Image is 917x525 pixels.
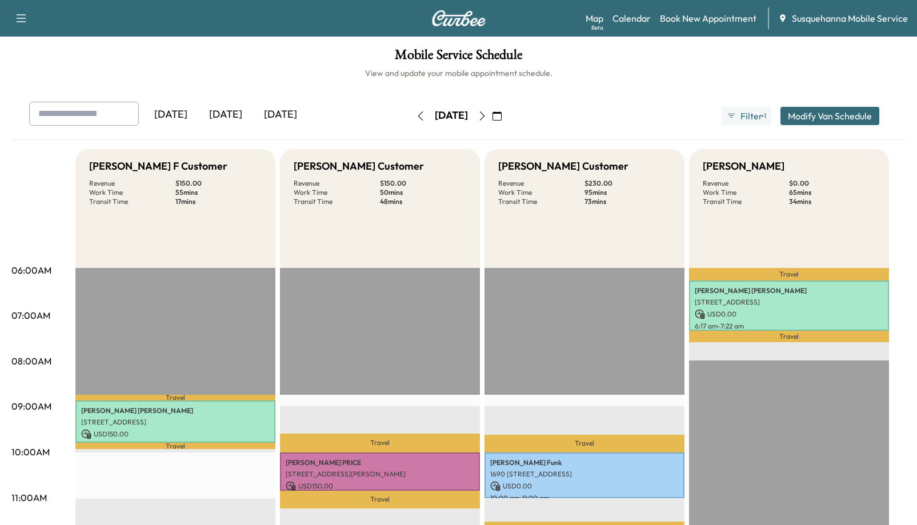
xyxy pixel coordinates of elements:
[584,197,671,206] p: 73 mins
[689,331,889,342] p: Travel
[286,458,474,467] p: [PERSON_NAME] PRICE
[11,48,906,67] h1: Mobile Service Schedule
[792,11,908,25] span: Susquehanna Mobile Service
[789,197,875,206] p: 34 mins
[591,23,603,32] div: Beta
[695,286,883,295] p: [PERSON_NAME] [PERSON_NAME]
[11,354,51,368] p: 08:00AM
[380,188,466,197] p: 50 mins
[780,107,879,125] button: Modify Van Schedule
[740,109,761,123] span: Filter
[490,458,679,467] p: [PERSON_NAME] Funk
[498,179,584,188] p: Revenue
[498,188,584,197] p: Work Time
[695,309,883,319] p: USD 0.00
[294,197,380,206] p: Transit Time
[11,263,51,277] p: 06:00AM
[689,268,889,281] p: Travel
[703,179,789,188] p: Revenue
[695,298,883,307] p: [STREET_ADDRESS]
[498,158,628,174] h5: [PERSON_NAME] Customer
[435,109,468,123] div: [DATE]
[294,188,380,197] p: Work Time
[75,395,275,401] p: Travel
[280,434,480,452] p: Travel
[380,179,466,188] p: $ 150.00
[380,197,466,206] p: 48 mins
[89,197,175,206] p: Transit Time
[703,197,789,206] p: Transit Time
[584,179,671,188] p: $ 230.00
[789,188,875,197] p: 65 mins
[294,179,380,188] p: Revenue
[586,11,603,25] a: MapBeta
[11,445,50,459] p: 10:00AM
[612,11,651,25] a: Calendar
[175,179,262,188] p: $ 150.00
[722,107,771,125] button: Filter●1
[81,429,270,439] p: USD 150.00
[198,102,253,128] div: [DATE]
[703,158,784,174] h5: [PERSON_NAME]
[89,179,175,188] p: Revenue
[81,406,270,415] p: [PERSON_NAME] [PERSON_NAME]
[11,308,50,322] p: 07:00AM
[143,102,198,128] div: [DATE]
[490,481,679,491] p: USD 0.00
[484,435,684,452] p: Travel
[11,491,47,504] p: 11:00AM
[11,399,51,413] p: 09:00AM
[294,158,424,174] h5: [PERSON_NAME] Customer
[286,481,474,491] p: USD 150.00
[764,111,766,121] span: 1
[253,102,308,128] div: [DATE]
[584,188,671,197] p: 95 mins
[75,443,275,449] p: Travel
[490,470,679,479] p: 1690 [STREET_ADDRESS]
[175,197,262,206] p: 17 mins
[703,188,789,197] p: Work Time
[175,188,262,197] p: 55 mins
[11,67,906,79] h6: View and update your mobile appointment schedule.
[280,491,480,508] p: Travel
[81,442,270,451] p: 8:53 am - 9:48 am
[89,158,227,174] h5: [PERSON_NAME] F Customer
[81,418,270,427] p: [STREET_ADDRESS]
[660,11,756,25] a: Book New Appointment
[789,179,875,188] p: $ 0.00
[490,494,679,503] p: 10:00 am - 11:00 am
[431,10,486,26] img: Curbee Logo
[761,113,763,119] span: ●
[89,188,175,197] p: Work Time
[498,197,584,206] p: Transit Time
[695,322,883,331] p: 6:17 am - 7:22 am
[286,470,474,479] p: [STREET_ADDRESS][PERSON_NAME]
